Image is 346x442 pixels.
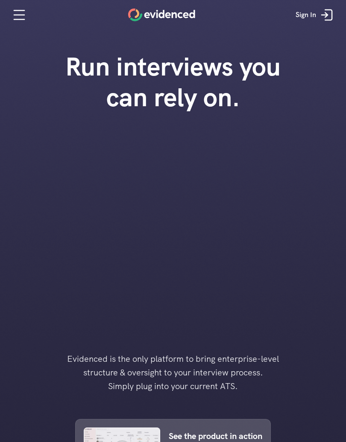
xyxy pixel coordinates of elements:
h1: Run interviews you can rely on. [51,51,295,113]
a: Sign In [289,2,342,28]
h4: Evidenced is the only platform to bring enterprise-level structure & oversight to your interview ... [53,352,293,393]
p: Sign In [296,9,316,20]
a: Home [128,9,195,21]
